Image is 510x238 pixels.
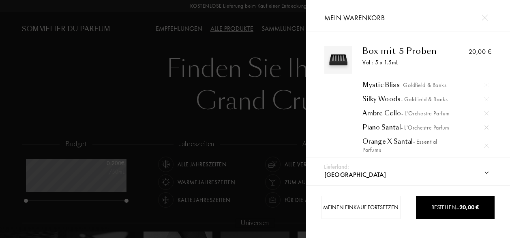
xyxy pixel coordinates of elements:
[362,138,489,154] a: Orange X Santal- Essential Parfums
[399,81,446,89] span: - Goldfield & Banks
[362,81,489,89] div: Mystic Bliss
[326,48,350,72] img: box_5.svg
[362,46,450,56] div: Box mit 5 Proben
[362,109,489,117] a: Ambre Cello- L'Orchestre Parfum
[459,204,479,211] span: 20,00 €
[362,138,489,154] div: Orange X Santal
[362,95,489,103] div: Silky Woods
[469,47,492,57] div: 20,00 €
[324,13,385,22] span: Mein Warenkorb
[482,15,488,21] img: cross.svg
[362,123,489,132] a: Piano Santal- L'Orchestre Parfum
[484,144,489,148] img: cross.svg
[362,81,489,89] a: Mystic Bliss- Goldfield & Banks
[401,124,449,131] span: - L'Orchestre Parfum
[362,123,489,132] div: Piano Santal
[362,95,489,103] a: Silky Woods- Goldfield & Banks
[362,109,489,117] div: Ambre Cello
[401,110,450,117] span: - L'Orchestre Parfum
[484,111,489,115] img: cross.svg
[484,97,489,101] img: cross.svg
[321,196,401,219] div: Meinen Einkauf fortsetzen
[401,96,448,103] span: - Goldfield & Banks
[324,162,349,172] div: Lieferland:
[362,58,450,67] div: Vol : 5 x 1.5mL
[362,138,437,153] span: - Essential Parfums
[484,83,489,87] img: cross.svg
[431,204,479,211] span: Bestellen –
[484,125,489,130] img: cross.svg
